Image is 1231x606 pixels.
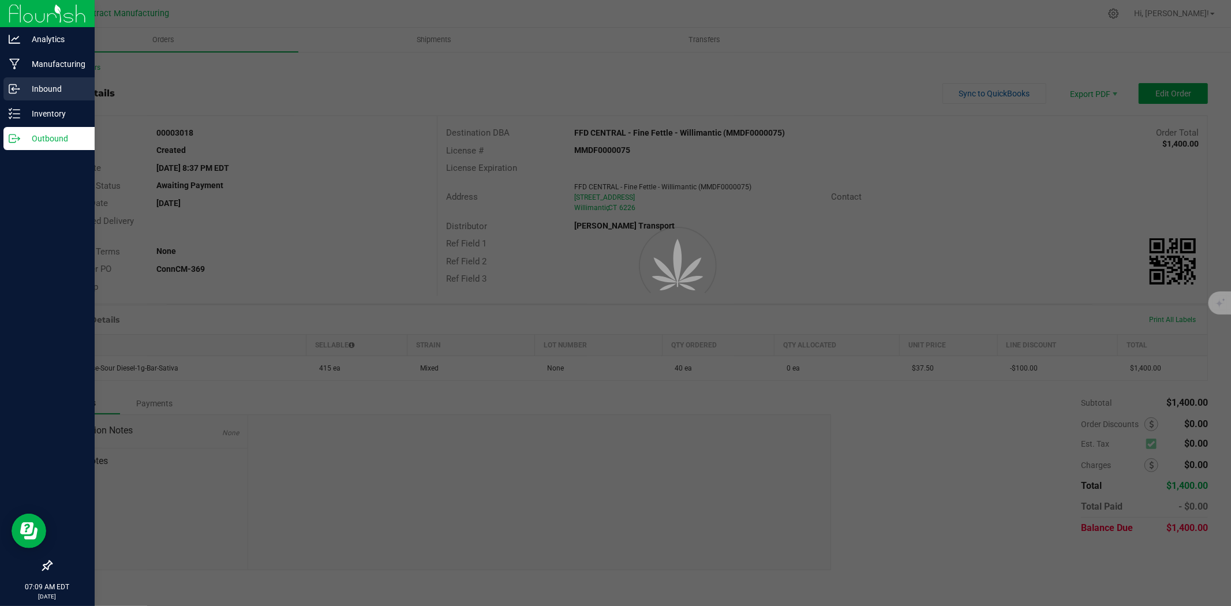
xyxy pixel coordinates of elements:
inline-svg: Inventory [9,108,20,119]
p: Manufacturing [20,57,89,71]
p: Inbound [20,82,89,96]
iframe: Resource center [12,514,46,548]
p: Analytics [20,32,89,46]
inline-svg: Manufacturing [9,58,20,70]
p: Inventory [20,107,89,121]
p: [DATE] [5,592,89,601]
inline-svg: Analytics [9,33,20,45]
p: Outbound [20,132,89,145]
p: 07:09 AM EDT [5,582,89,592]
inline-svg: Inbound [9,83,20,95]
inline-svg: Outbound [9,133,20,144]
